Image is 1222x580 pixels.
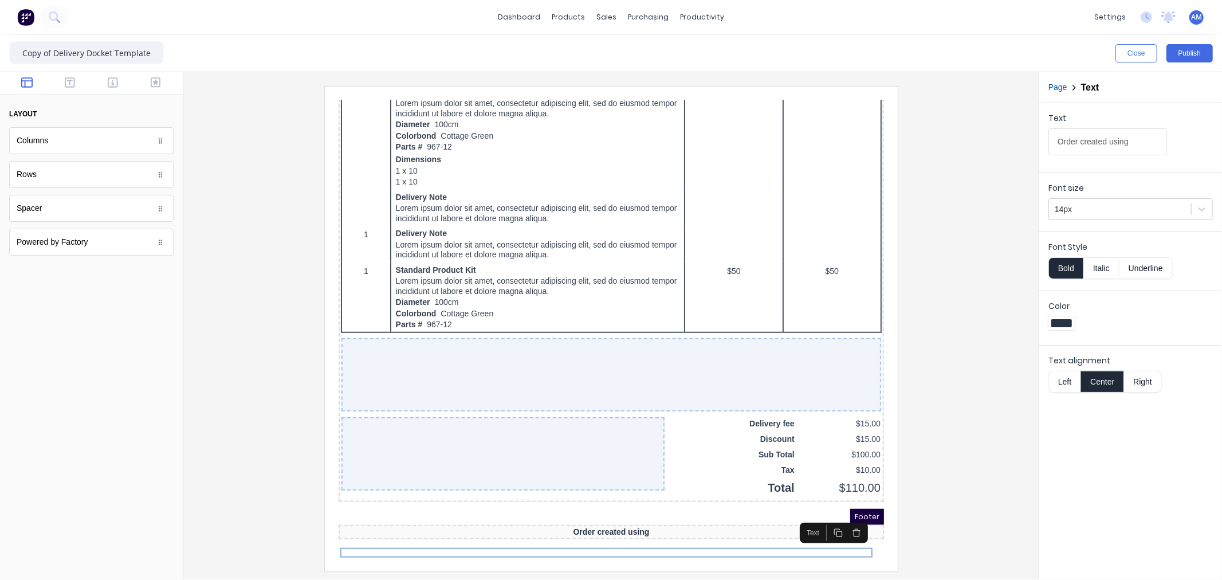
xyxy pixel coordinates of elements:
button: Bold [1048,257,1083,279]
h2: Text [1081,82,1099,93]
input: Text [1048,128,1167,155]
div: Columns [9,127,174,154]
img: Factory [17,9,34,26]
div: Rows [17,168,37,181]
div: Spacer [9,195,174,222]
button: Publish [1166,44,1213,62]
div: productivity [674,9,730,26]
button: layout [9,104,174,124]
label: Text alignment [1048,355,1213,366]
button: Italic [1083,257,1119,279]
div: products [546,9,591,26]
label: Font Style [1048,241,1213,253]
div: Order created using [2,427,543,437]
label: Font size [1048,182,1213,194]
button: Duplicate [490,425,509,441]
div: Text [1048,112,1167,128]
button: Close [1115,44,1157,62]
div: Spacer [17,202,42,214]
button: Center [1080,371,1124,393]
div: Rows [9,161,174,188]
div: purchasing [622,9,674,26]
div: settings [1089,9,1131,26]
button: Delete [509,425,527,441]
span: AM [1191,12,1202,22]
label: Color [1048,300,1213,312]
button: Left [1048,371,1080,393]
div: Text [463,428,485,438]
div: Powered by Factory [9,229,174,256]
button: Right [1124,371,1162,393]
button: Page [1048,81,1067,93]
span: Footer [512,409,545,425]
a: dashboard [492,9,546,26]
div: Powered by Factory [17,236,88,248]
button: Underline [1119,257,1173,279]
div: layout [9,109,37,119]
div: Columns [17,135,48,147]
div: sales [591,9,622,26]
input: Enter template name here [9,41,164,64]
